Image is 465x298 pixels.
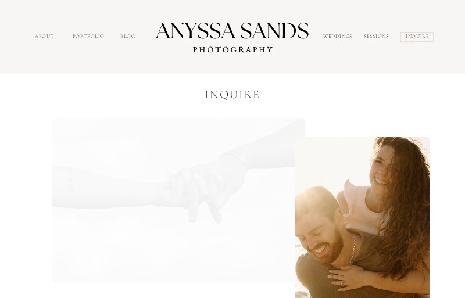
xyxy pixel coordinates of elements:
a: about [35,33,56,41]
a: inquire [406,33,431,42]
h3: inquire [162,86,303,103]
a: Blog [120,33,138,41]
a: Weddings [323,33,356,42]
a: portfolio [73,33,106,41]
a: sessions [364,33,392,42]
